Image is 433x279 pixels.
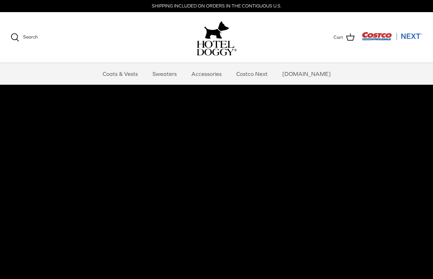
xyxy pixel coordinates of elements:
img: hoteldoggy.com [204,19,229,41]
a: hoteldoggy.com hoteldoggycom [197,19,237,56]
a: Search [11,33,38,42]
a: Accessories [185,63,228,84]
a: Costco Next [230,63,274,84]
a: [DOMAIN_NAME] [276,63,337,84]
span: Search [23,34,38,40]
a: Coats & Vests [96,63,144,84]
img: Costco Next [362,32,422,41]
a: Cart [334,33,355,42]
span: Cart [334,34,343,41]
a: Visit Costco Next [362,36,422,42]
a: Sweaters [146,63,183,84]
img: hoteldoggycom [197,41,237,56]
